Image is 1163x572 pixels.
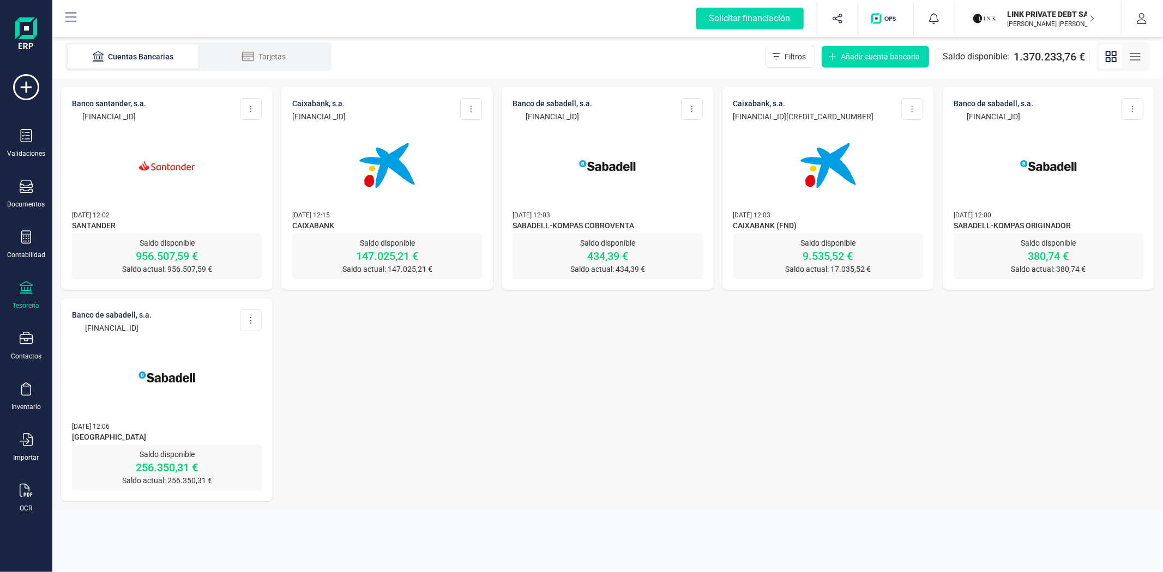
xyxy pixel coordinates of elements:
p: Saldo actual: 380,74 € [954,264,1143,275]
p: Saldo actual: 17.035,52 € [733,264,923,275]
div: Contabilidad [7,251,45,259]
p: BANCO SANTANDER, S.A. [72,98,146,109]
p: 434,39 € [513,248,702,264]
span: [DATE] 12:03 [733,211,771,219]
p: [FINANCIAL_ID] [292,111,346,122]
p: CAIXABANK, S.A. [733,98,874,109]
p: 956.507,59 € [72,248,262,264]
p: [FINANCIAL_ID] [954,111,1033,122]
p: Saldo disponible [954,238,1143,248]
p: CAIXABANK, S.A. [292,98,346,109]
span: [DATE] 12:02 [72,211,110,219]
div: Tesorería [13,301,40,310]
p: [FINANCIAL_ID] [513,111,592,122]
span: SABADELL-KOMPAS COBROVENTA [513,220,702,233]
div: OCR [20,504,33,513]
span: Filtros [785,51,806,62]
span: [GEOGRAPHIC_DATA] [72,431,262,445]
p: Saldo disponible [72,449,262,460]
p: BANCO DE SABADELL, S.A. [72,309,152,320]
p: Saldo actual: 956.507,59 € [72,264,262,275]
span: [DATE] 12:00 [954,211,991,219]
p: Saldo disponible [733,238,923,248]
p: Saldo disponible [72,238,262,248]
span: Saldo disponible: [943,50,1009,63]
p: Saldo actual: 256.350,31 € [72,475,262,486]
p: Saldo actual: 147.025,21 € [292,264,482,275]
p: 256.350,31 € [72,460,262,475]
button: Añadir cuenta bancaria [822,46,929,68]
span: CAIXABANK (FND) [733,220,923,233]
button: Solicitar financiación [683,1,817,36]
p: LINK PRIVATE DEBT SA [1008,9,1095,20]
p: Saldo disponible [513,238,702,248]
div: Solicitar financiación [696,8,804,29]
p: [FINANCIAL_ID] [72,322,152,333]
p: BANCO DE SABADELL, S.A. [513,98,592,109]
img: Logo Finanedi [15,17,37,52]
button: Filtros [766,46,815,68]
div: Cuentas Bancarias [89,51,177,62]
span: CAIXABANK [292,220,482,233]
img: LI [973,7,997,31]
p: [FINANCIAL_ID][CREDIT_CARD_NUMBER] [733,111,874,122]
span: SANTANDER [72,220,262,233]
p: 9.535,52 € [733,248,923,264]
button: Logo de OPS [865,1,907,36]
p: BANCO DE SABADELL, S.A. [954,98,1033,109]
span: 1.370.233,76 € [1014,49,1085,64]
p: 380,74 € [954,248,1143,264]
img: Logo de OPS [871,13,900,24]
p: Saldo disponible [292,238,482,248]
div: Validaciones [7,149,45,158]
p: 147.025,21 € [292,248,482,264]
span: [DATE] 12:06 [72,423,110,430]
div: Tarjetas [220,51,308,62]
div: Importar [14,453,39,462]
span: [DATE] 12:15 [292,211,330,219]
span: Añadir cuenta bancaria [841,51,920,62]
span: [DATE] 12:03 [513,211,550,219]
div: Contactos [11,352,41,361]
p: [FINANCIAL_ID] [72,111,146,122]
button: LILINK PRIVATE DEBT SA[PERSON_NAME] [PERSON_NAME] [968,1,1108,36]
p: [PERSON_NAME] [PERSON_NAME] [1008,20,1095,28]
span: SABADELL-KOMPAS ORIGINADOR [954,220,1143,233]
p: Saldo actual: 434,39 € [513,264,702,275]
div: Documentos [8,200,45,209]
div: Inventario [11,403,41,411]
